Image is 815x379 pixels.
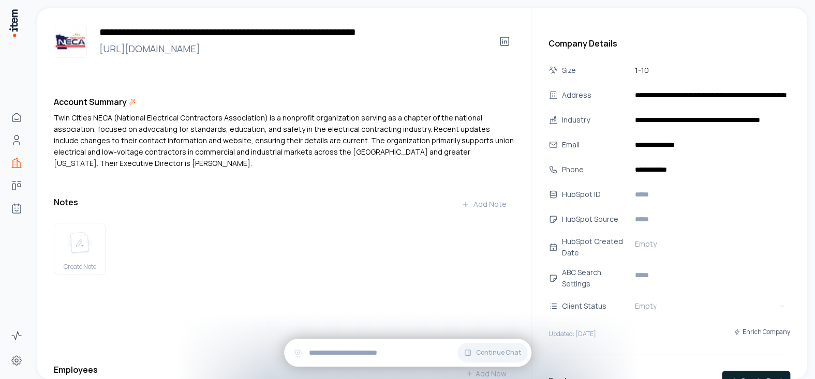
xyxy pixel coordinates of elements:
[562,65,628,76] div: Size
[634,239,656,249] span: Empty
[457,343,527,362] button: Continue Chat
[461,199,507,209] div: Add Note
[562,214,628,225] div: HubSpot Source
[6,175,27,196] a: Deals
[562,236,628,259] div: HubSpot Created Date
[54,25,87,58] img: Twin Cities NECA (National Electrical Contractors Association)
[562,89,628,101] div: Address
[733,323,790,341] button: Enrich Company
[562,267,628,290] div: ABC Search Settings
[562,139,628,150] div: Email
[6,153,27,173] a: Companies
[630,236,790,252] button: Empty
[54,196,78,208] h3: Notes
[284,339,531,367] div: Continue Chat
[54,112,515,169] p: Twin Cities NECA (National Electrical Contractors Association) is a nonprofit organization servin...
[562,164,628,175] div: Phone
[54,223,106,275] button: create noteCreate Note
[549,330,596,338] p: Updated: [DATE]
[549,37,790,50] h3: Company Details
[453,194,515,215] button: Add Note
[6,325,27,346] a: Activity
[8,8,19,38] img: Item Brain Logo
[67,232,92,254] img: create note
[6,198,27,219] a: Agents
[476,348,521,357] span: Continue Chat
[6,350,27,371] a: Settings
[6,107,27,128] a: Home
[64,263,96,271] span: Create Note
[6,130,27,150] a: People
[562,300,628,312] div: Client Status
[562,189,628,200] div: HubSpot ID
[562,114,628,126] div: Industry
[95,41,486,56] a: [URL][DOMAIN_NAME]
[54,96,127,108] h3: Account Summary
